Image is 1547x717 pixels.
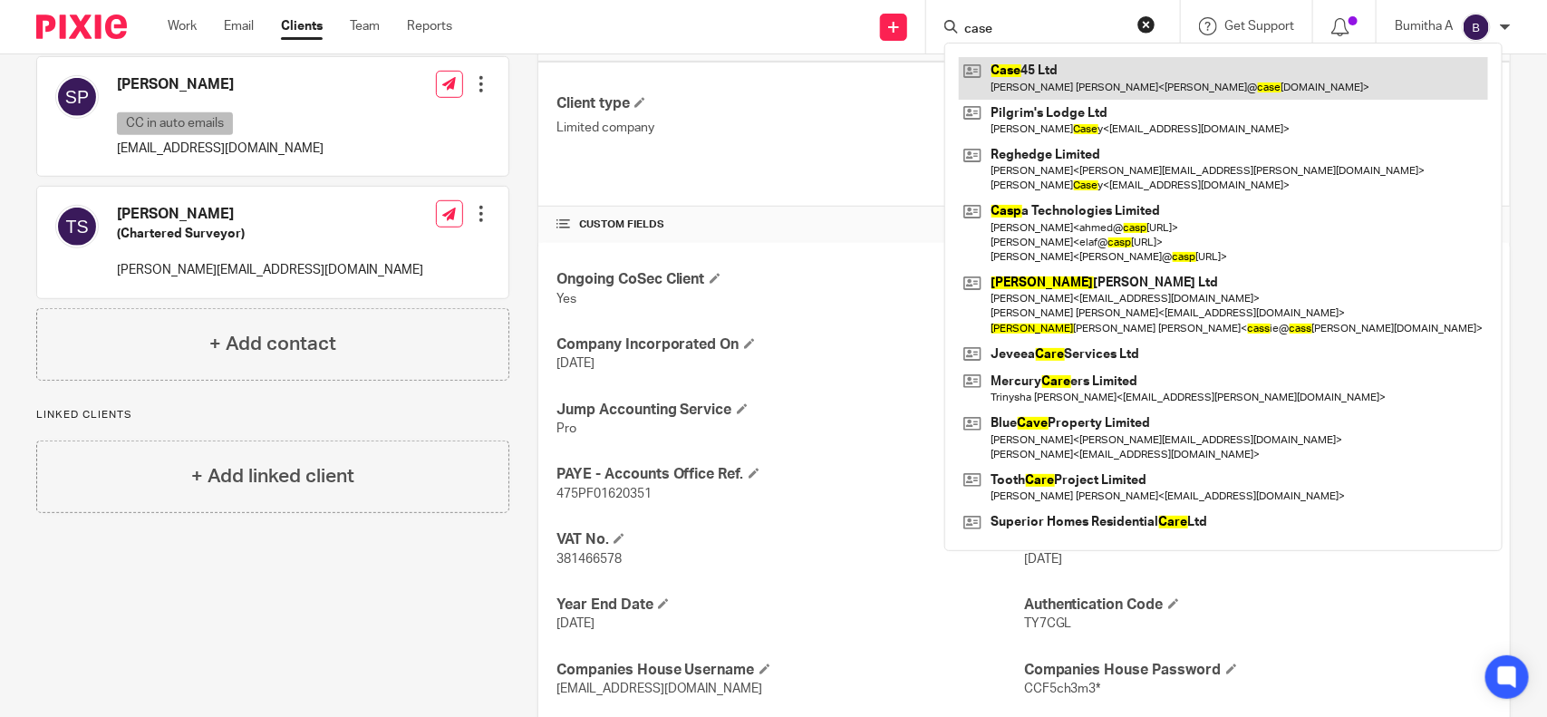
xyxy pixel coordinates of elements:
span: [DATE] [1024,553,1062,566]
p: Limited company [556,119,1024,137]
h4: VAT No. [556,530,1024,549]
h4: + Add contact [209,330,336,358]
h4: Jump Accounting Service [556,401,1024,420]
span: [DATE] [556,617,595,630]
span: [EMAIL_ADDRESS][DOMAIN_NAME] [556,683,763,695]
span: Yes [556,293,576,305]
h4: + Add linked client [191,462,354,490]
span: TY7CGL [1024,617,1072,630]
h4: Companies House Password [1024,661,1492,680]
h4: Authentication Code [1024,596,1492,615]
a: Team [350,17,380,35]
button: Clear [1137,15,1155,34]
p: [EMAIL_ADDRESS][DOMAIN_NAME] [117,140,324,158]
span: Get Support [1224,20,1294,33]
img: svg%3E [55,75,99,119]
h4: Client type [556,94,1024,113]
h4: Year End Date [556,596,1024,615]
h4: PAYE - Accounts Office Ref. [556,465,1024,484]
h4: Ongoing CoSec Client [556,270,1024,289]
span: Pro [556,422,576,435]
img: svg%3E [1462,13,1491,42]
a: Email [224,17,254,35]
p: Linked clients [36,408,509,422]
span: [DATE] [556,357,595,370]
h4: CUSTOM FIELDS [556,218,1024,232]
h4: Companies House Username [556,661,1024,680]
a: Work [168,17,197,35]
p: CC in auto emails [117,112,233,135]
p: [PERSON_NAME][EMAIL_ADDRESS][DOMAIN_NAME] [117,261,423,279]
h4: [PERSON_NAME] [117,205,423,224]
p: Bumitha A [1395,17,1453,35]
h4: [PERSON_NAME] [117,75,324,94]
h4: Company Incorporated On [556,335,1024,354]
span: CCF5ch3m3* [1024,683,1101,695]
span: 475PF01620351 [556,488,652,500]
span: 381466578 [556,553,622,566]
a: Reports [407,17,452,35]
img: Pixie [36,15,127,39]
input: Search [962,22,1126,38]
a: Clients [281,17,323,35]
h5: (Chartered Surveyor) [117,225,423,243]
img: svg%3E [55,205,99,248]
